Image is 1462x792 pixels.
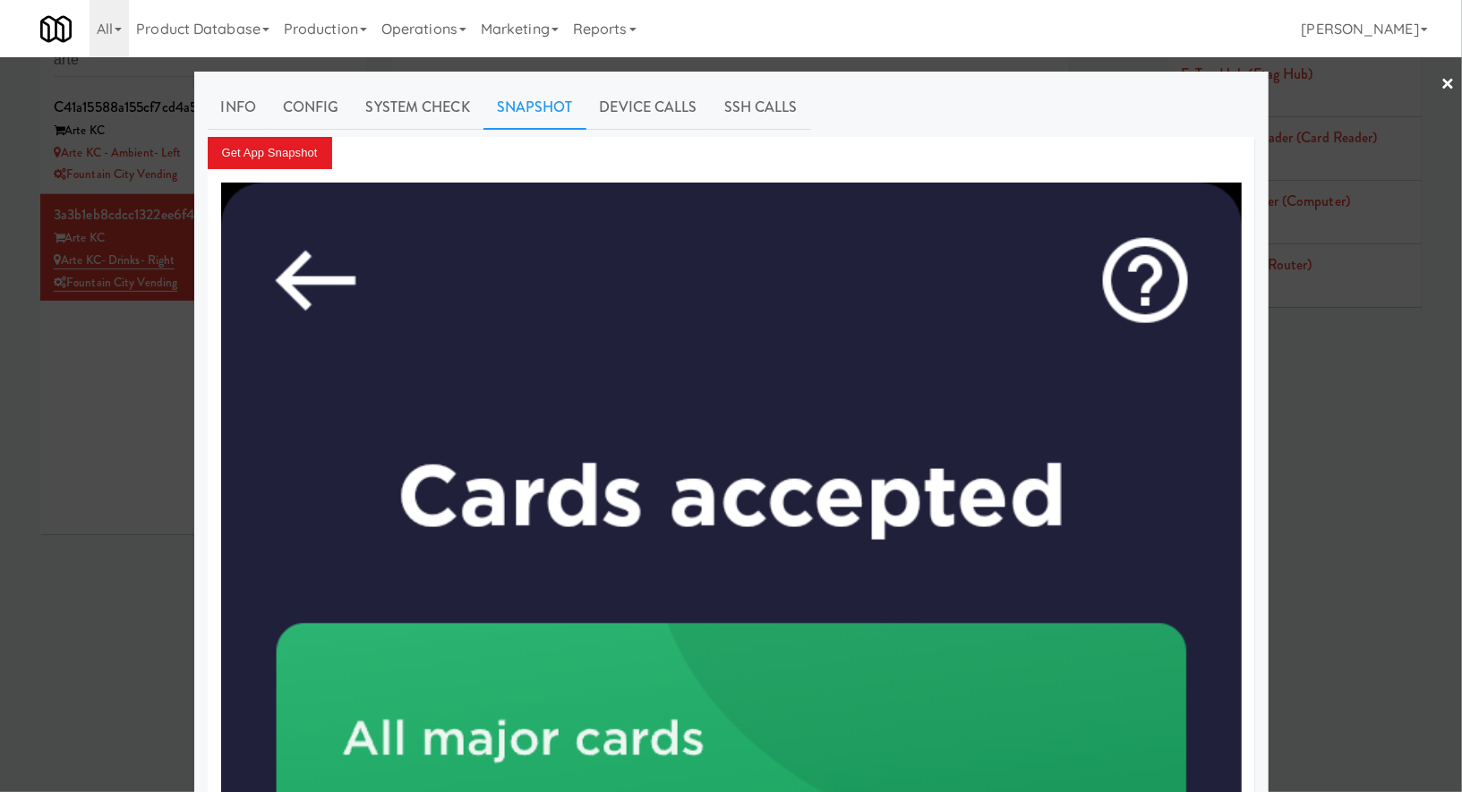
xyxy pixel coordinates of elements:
[208,137,332,169] button: Get App Snapshot
[208,85,269,130] a: Info
[40,13,72,45] img: Micromart
[483,85,586,130] a: Snapshot
[353,85,483,130] a: System Check
[1441,57,1455,113] a: ×
[586,85,711,130] a: Device Calls
[711,85,811,130] a: SSH Calls
[269,85,353,130] a: Config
